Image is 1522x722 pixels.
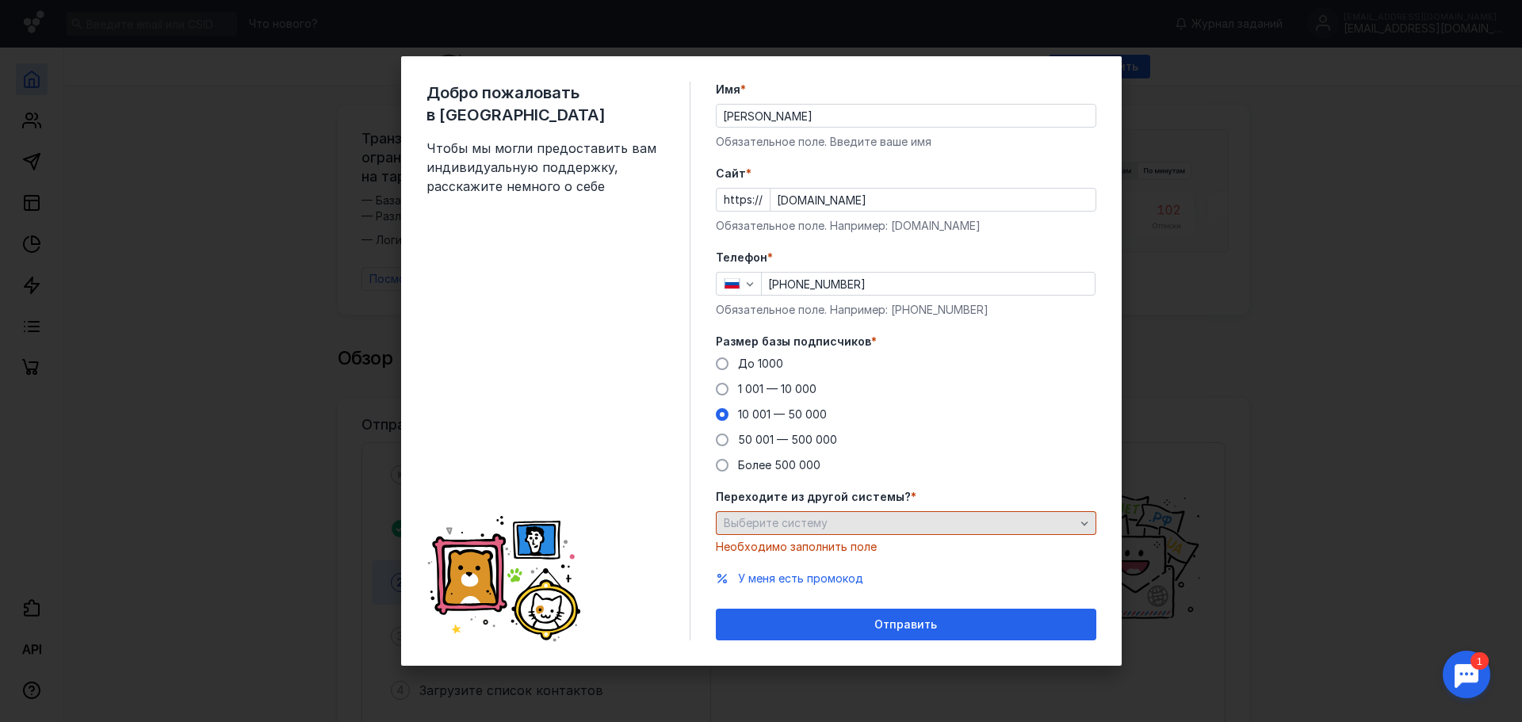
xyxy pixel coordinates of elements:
span: Чтобы мы могли предоставить вам индивидуальную поддержку, расскажите немного о себе [426,139,664,196]
div: Обязательное поле. Например: [PHONE_NUMBER] [716,302,1096,318]
span: У меня есть промокод [738,571,863,585]
div: Необходимо заполнить поле [716,539,1096,555]
div: Обязательное поле. Например: [DOMAIN_NAME] [716,218,1096,234]
span: Телефон [716,250,767,265]
span: До 1000 [738,357,783,370]
div: 1 [36,10,54,27]
span: 10 001 — 50 000 [738,407,827,421]
button: Отправить [716,609,1096,640]
span: Отправить [874,618,937,632]
span: Cайт [716,166,746,181]
span: 1 001 — 10 000 [738,382,816,395]
div: Обязательное поле. Введите ваше имя [716,134,1096,150]
span: Выберите систему [724,516,828,529]
span: Размер базы подписчиков [716,334,871,350]
span: Переходите из другой системы? [716,489,911,505]
span: Более 500 000 [738,458,820,472]
button: Выберите систему [716,511,1096,535]
span: Имя [716,82,740,97]
span: 50 001 — 500 000 [738,433,837,446]
button: У меня есть промокод [738,571,863,586]
span: Добро пожаловать в [GEOGRAPHIC_DATA] [426,82,664,126]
